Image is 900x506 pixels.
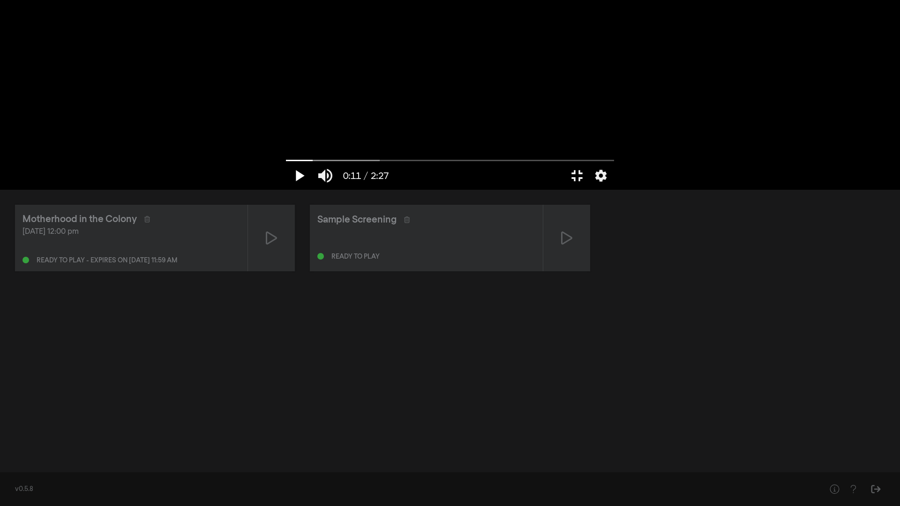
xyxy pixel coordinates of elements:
button: Help [825,480,844,499]
button: 0:11 / 2:27 [338,162,393,190]
button: Help [844,480,862,499]
button: More settings [590,162,612,190]
div: Ready to play - expires on [DATE] 11:59 am [37,257,177,264]
div: Motherhood in the Colony [22,212,137,226]
button: Play [286,162,312,190]
button: Sign Out [866,480,885,499]
div: Sample Screening [317,213,397,227]
div: [DATE] 12:00 pm [22,226,240,238]
div: Ready to play [331,253,380,260]
button: Exit full screen [564,162,590,190]
div: v0.5.8 [15,484,806,494]
button: Mute [312,162,338,190]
